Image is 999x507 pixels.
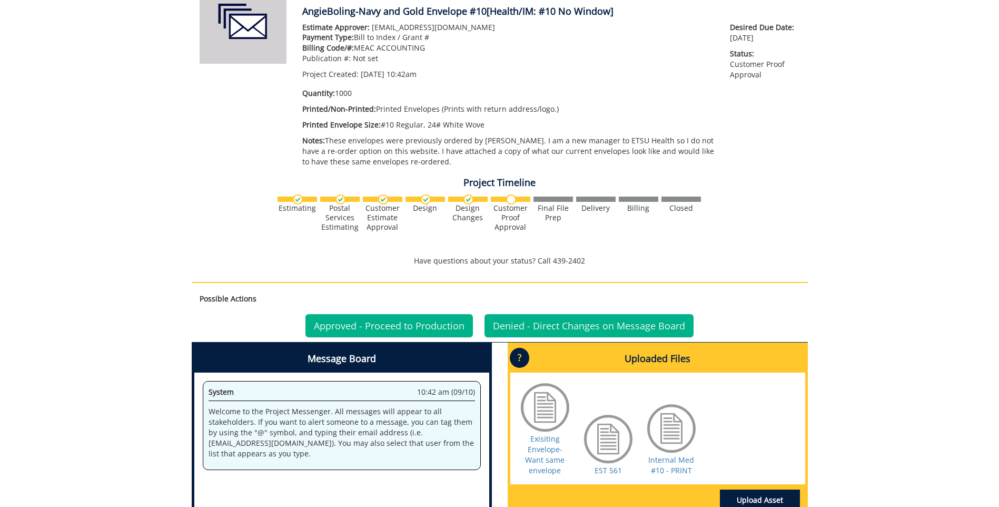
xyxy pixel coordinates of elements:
[506,194,516,204] img: no
[484,314,694,337] a: Denied - Direct Changes on Message Board
[648,455,694,475] a: Internal Med #10 - PRINT
[730,22,799,33] span: Desired Due Date:
[405,203,445,213] div: Design
[302,53,351,63] span: Publication #:
[448,203,488,222] div: Design Changes
[192,256,808,266] p: Have questions about your status? Call 439-2402
[305,314,473,337] a: Approved - Proceed to Production
[209,387,234,397] span: System
[491,203,530,232] div: Customer Proof Approval
[302,104,376,114] span: Printed/Non-Printed:
[302,88,715,99] p: 1000
[302,69,359,79] span: Project Created:
[363,203,402,232] div: Customer Estimate Approval
[463,194,473,204] img: checkmark
[200,294,256,304] strong: Possible Actions
[417,387,475,397] span: 10:42 am (09/10)
[730,48,799,59] span: Status:
[192,178,808,188] h4: Project Timeline
[302,32,354,42] span: Payment Type:
[730,22,799,43] p: [DATE]
[302,22,370,32] span: Estimate Approver:
[302,135,325,145] span: Notes:
[576,203,616,213] div: Delivery
[302,22,715,33] p: [EMAIL_ADDRESS][DOMAIN_NAME]
[302,43,354,53] span: Billing Code/#:
[302,120,381,130] span: Printed Envelope Size:
[525,434,565,475] a: Exisiting Envelope- Want same envelope
[661,203,701,213] div: Closed
[302,120,715,130] p: #10 Regular, 24# White Wove
[302,32,715,43] p: Bill to Index / Grant #
[353,53,378,63] span: Not set
[595,465,622,475] a: EST 561
[302,135,715,167] p: These envelopes were previously ordered by [PERSON_NAME]. I am a new manager to ETSU Health so I ...
[320,203,360,232] div: Postal Services Estimating
[421,194,431,204] img: checkmark
[730,48,799,80] p: Customer Proof Approval
[533,203,573,222] div: Final File Prep
[335,194,345,204] img: checkmark
[302,43,715,53] p: MEAC ACCOUNTING
[510,348,529,368] p: ?
[619,203,658,213] div: Billing
[378,194,388,204] img: checkmark
[487,5,614,17] span: [Health/IM: #10 No Window]
[278,203,317,213] div: Estimating
[302,104,715,114] p: Printed Envelopes (Prints with return address/logo.)
[194,345,489,373] h4: Message Board
[361,69,417,79] span: [DATE] 10:42am
[209,406,475,459] p: Welcome to the Project Messenger. All messages will appear to all stakeholders. If you want to al...
[293,194,303,204] img: checkmark
[302,88,335,98] span: Quantity:
[510,345,805,373] h4: Uploaded Files
[302,6,800,17] h4: AngieBoling-Navy and Gold Envelope #10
